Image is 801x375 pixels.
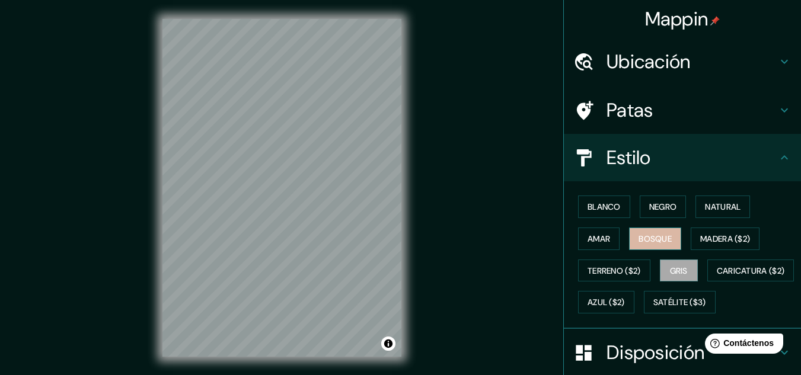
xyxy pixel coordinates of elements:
[653,297,706,308] font: Satélite ($3)
[640,195,687,218] button: Negro
[564,38,801,85] div: Ubicación
[588,233,610,244] font: Amar
[607,145,651,170] font: Estilo
[670,265,688,276] font: Gris
[588,201,621,212] font: Blanco
[707,259,794,282] button: Caricatura ($2)
[578,195,630,218] button: Blanco
[607,98,653,123] font: Patas
[700,233,750,244] font: Madera ($2)
[717,265,785,276] font: Caricatura ($2)
[578,227,620,250] button: Amar
[705,201,741,212] font: Natural
[578,291,634,313] button: Azul ($2)
[607,49,691,74] font: Ubicación
[578,259,650,282] button: Terreno ($2)
[564,86,801,134] div: Patas
[588,297,625,308] font: Azul ($2)
[645,7,709,31] font: Mappin
[639,233,672,244] font: Bosque
[564,134,801,181] div: Estilo
[660,259,698,282] button: Gris
[649,201,677,212] font: Negro
[695,195,750,218] button: Natural
[162,19,401,357] canvas: Mapa
[588,265,641,276] font: Terreno ($2)
[710,16,720,25] img: pin-icon.png
[381,336,395,351] button: Activar o desactivar atribución
[691,227,759,250] button: Madera ($2)
[629,227,681,250] button: Bosque
[695,329,788,362] iframe: Lanzador de widgets de ayuda
[607,340,704,365] font: Disposición
[644,291,716,313] button: Satélite ($3)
